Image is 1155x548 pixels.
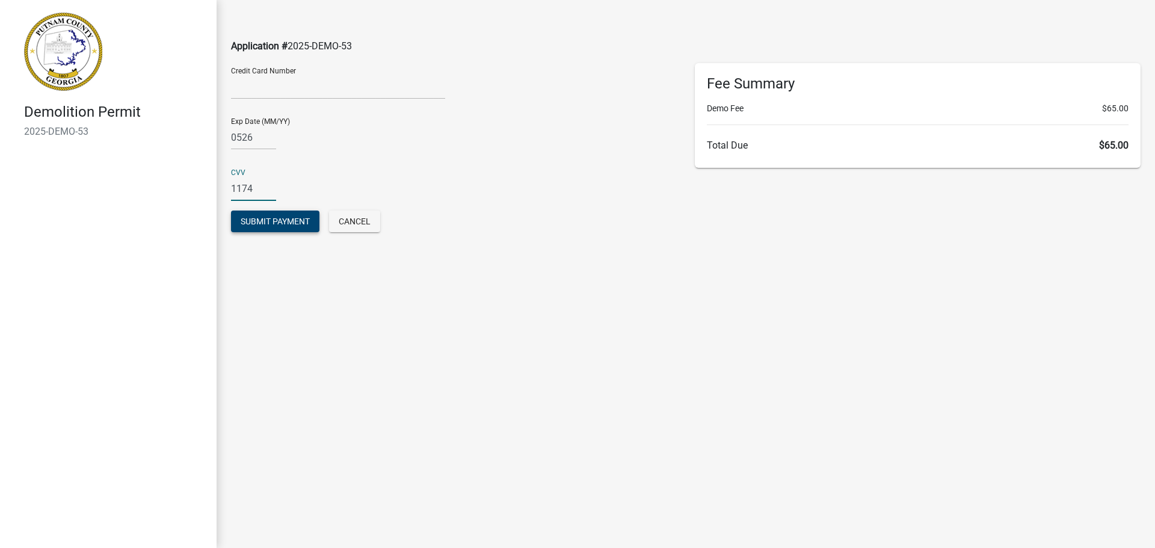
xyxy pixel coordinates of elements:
span: Cancel [339,217,371,226]
h6: 2025-DEMO-53 [24,126,207,137]
h6: Total Due [707,140,1129,151]
h4: Demolition Permit [24,103,207,121]
span: $65.00 [1102,102,1129,115]
span: $65.00 [1099,140,1129,151]
button: Cancel [329,211,380,232]
span: 2025-DEMO-53 [288,40,352,52]
button: Submit Payment [231,211,319,232]
span: Submit Payment [241,217,310,226]
label: Credit Card Number [231,67,296,75]
span: Application # [231,40,288,52]
h6: Fee Summary [707,75,1129,93]
img: Putnam County, Georgia [24,13,102,91]
li: Demo Fee [707,102,1129,115]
